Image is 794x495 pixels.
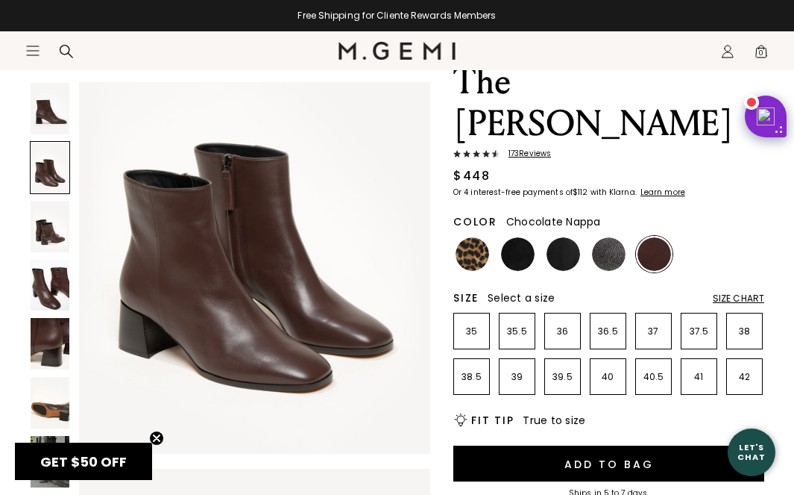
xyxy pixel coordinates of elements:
[681,371,716,383] p: 41
[636,326,671,337] p: 37
[546,237,580,271] img: Black Nappa
[453,216,497,228] h2: Color
[590,371,626,383] p: 40
[25,43,40,58] button: Open site menu
[456,237,489,271] img: Leopard
[545,326,580,337] p: 36
[453,292,479,304] h2: Size
[453,149,764,161] a: 173Reviews
[523,413,585,428] span: True to size
[590,326,626,337] p: 36.5
[453,187,573,198] klarna-placement-style-body: Or 4 interest-free payments of
[453,446,764,482] button: Add to Bag
[31,260,69,311] img: The Cristina
[754,47,769,62] span: 0
[500,326,535,337] p: 35.5
[713,293,764,305] div: Size Chart
[500,149,551,158] span: 173 Review s
[681,326,716,337] p: 37.5
[40,452,127,471] span: GET $50 OFF
[453,61,764,145] h1: The [PERSON_NAME]
[727,326,762,337] p: 38
[727,371,762,383] p: 42
[592,237,626,271] img: Dark Gunmetal Nappa
[640,187,685,198] klarna-placement-style-cta: Learn more
[488,290,555,305] span: Select a size
[637,237,671,271] img: Chocolate Nappa
[15,443,152,480] div: GET $50 OFFClose teaser
[573,187,587,198] klarna-placement-style-amount: $112
[338,42,456,60] img: M.Gemi
[454,326,489,337] p: 35
[31,201,69,252] img: The Cristina
[31,318,69,370] img: The Cristina
[453,167,490,185] div: $448
[590,187,639,198] klarna-placement-style-body: with Klarna
[31,83,69,134] img: The Cristina
[506,214,601,229] span: Chocolate Nappa
[31,436,69,488] img: The Cristina
[545,371,580,383] p: 39.5
[454,371,489,383] p: 38.5
[639,188,685,197] a: Learn more
[501,237,535,271] img: Black Suede
[728,443,775,461] div: Let's Chat
[149,431,164,446] button: Close teaser
[31,377,69,429] img: The Cristina
[471,414,514,426] h2: Fit Tip
[636,371,671,383] p: 40.5
[500,371,535,383] p: 39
